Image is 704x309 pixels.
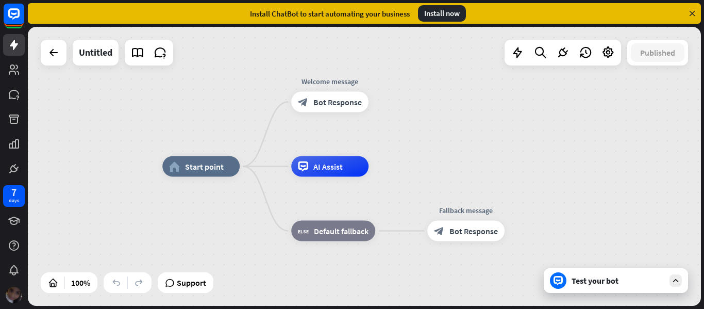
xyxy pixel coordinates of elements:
[250,9,410,19] div: Install ChatBot to start automating your business
[298,97,308,107] i: block_bot_response
[572,275,664,286] div: Test your bot
[434,226,444,236] i: block_bot_response
[420,205,512,216] div: Fallback message
[449,226,498,236] span: Bot Response
[314,226,368,236] span: Default fallback
[3,185,25,207] a: 7 days
[313,97,362,107] span: Bot Response
[79,40,112,66] div: Untitled
[283,76,376,87] div: Welcome message
[298,226,309,236] i: block_fallback
[169,161,180,172] i: home_2
[8,4,39,35] button: Open LiveChat chat widget
[631,43,684,62] button: Published
[11,188,16,197] div: 7
[9,197,19,204] div: days
[68,274,93,291] div: 100%
[313,161,343,172] span: AI Assist
[418,5,466,22] div: Install now
[185,161,224,172] span: Start point
[177,274,206,291] span: Support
